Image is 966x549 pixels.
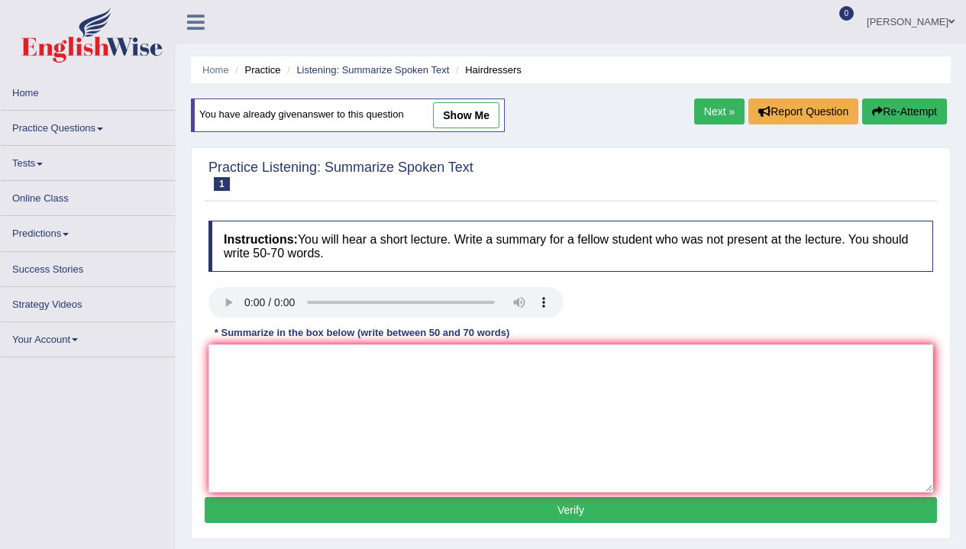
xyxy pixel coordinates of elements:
a: Next » [694,98,745,124]
a: Tests [1,146,175,176]
a: Success Stories [1,252,175,282]
button: Re-Attempt [862,98,947,124]
a: Online Class [1,181,175,211]
b: Instructions: [224,233,298,246]
h4: You will hear a short lecture. Write a summary for a fellow student who was not present at the le... [208,221,933,272]
span: 0 [839,6,855,21]
button: Report Question [748,98,858,124]
h2: Practice Listening: Summarize Spoken Text [208,160,473,191]
a: Predictions [1,216,175,246]
button: Verify [205,497,937,523]
a: Strategy Videos [1,287,175,317]
a: Listening: Summarize Spoken Text [296,64,449,76]
li: Practice [231,63,280,77]
span: 1 [214,177,230,191]
li: Hairdressers [452,63,522,77]
div: You have already given answer to this question [191,98,505,132]
a: Your Account [1,322,175,352]
div: * Summarize in the box below (write between 50 and 70 words) [208,325,515,340]
a: Practice Questions [1,111,175,140]
a: show me [433,102,499,128]
a: Home [202,64,229,76]
a: Home [1,76,175,105]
